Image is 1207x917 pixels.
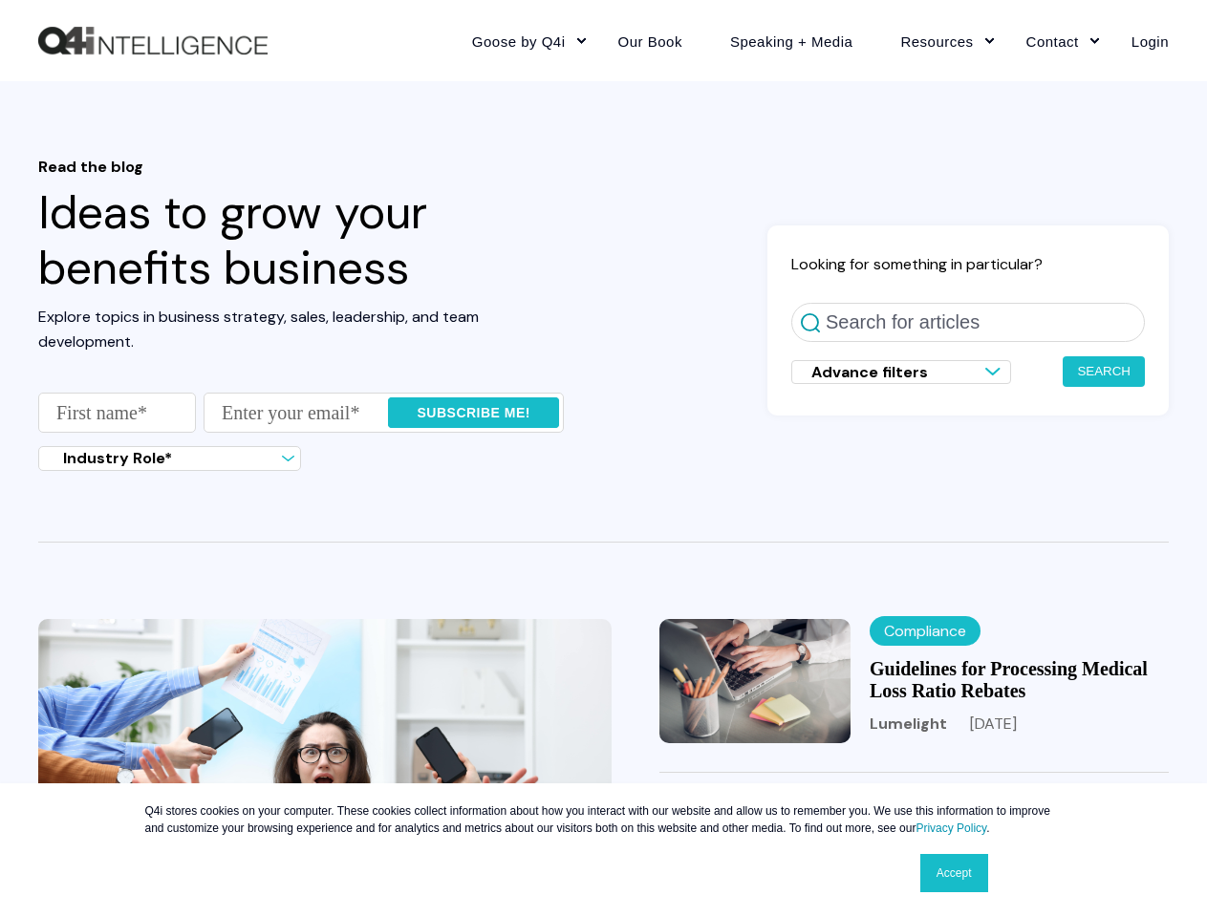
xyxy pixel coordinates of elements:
[38,27,268,55] img: Q4intelligence, LLC logo
[1063,356,1145,387] button: Search
[870,658,1148,701] a: Guidelines for Processing Medical Loss Ratio Rebates
[38,307,479,352] span: Explore topics in business strategy, sales, leadership, and team development.
[870,616,981,646] label: Compliance
[38,158,564,295] h1: Ideas to grow your benefits business
[811,362,928,382] span: Advance filters
[388,397,559,428] input: Subscribe me!
[791,303,1145,342] input: Search for articles
[791,254,1145,274] h2: Looking for something in particular?
[38,158,564,176] span: Read the blog
[659,619,851,743] img: Guidelines for Processing Medical Loss Ratio Rebates
[38,27,268,55] a: Back to Home
[145,802,1063,837] p: Q4i stores cookies on your computer. These cookies collect information about how you interact wit...
[870,714,947,734] span: Lumelight
[916,821,986,835] a: Privacy Policy
[38,393,196,433] input: First name*
[970,714,1017,734] span: [DATE]
[204,393,564,433] input: Enter your email*
[920,854,988,892] a: Accept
